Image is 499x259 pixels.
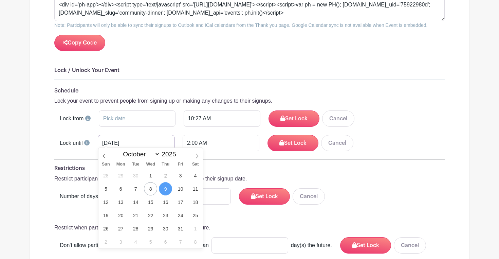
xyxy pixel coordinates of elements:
[189,209,202,222] span: October 25, 2025
[174,235,187,248] span: November 7, 2025
[189,182,202,195] span: October 11, 2025
[99,182,112,195] span: October 5, 2025
[144,195,157,209] span: October 15, 2025
[267,135,318,151] button: Set Lock
[60,139,83,147] label: Lock until
[144,169,157,182] span: October 1, 2025
[291,241,332,249] span: day(s) the future.
[129,222,142,235] span: October 28, 2025
[174,222,187,235] span: October 31, 2025
[114,235,127,248] span: November 3, 2025
[189,195,202,209] span: October 18, 2025
[129,209,142,222] span: October 21, 2025
[54,88,445,94] h6: Schedule
[144,209,157,222] span: October 22, 2025
[99,110,175,127] input: Pick date
[60,192,146,201] label: Number of days prior to signup date
[114,195,127,209] span: October 13, 2025
[269,110,319,127] button: Set Lock
[114,169,127,182] span: September 29, 2025
[174,195,187,209] span: October 17, 2025
[174,182,187,195] span: October 10, 2025
[54,35,105,51] button: Copy Code
[99,222,112,235] span: October 26, 2025
[160,151,181,158] input: Year
[98,135,174,151] input: Pick date
[183,135,259,151] input: Set Time
[54,67,445,74] h6: Lock / Unlock Your Event
[159,169,172,182] span: October 2, 2025
[293,188,325,205] button: Cancel
[129,195,142,209] span: October 14, 2025
[129,182,142,195] span: October 7, 2025
[189,222,202,235] span: November 1, 2025
[340,237,391,254] button: Set Lock
[188,162,203,167] span: Sat
[99,235,112,248] span: November 2, 2025
[394,237,426,254] button: Cancel
[114,209,127,222] span: October 20, 2025
[239,188,290,205] button: Set Lock
[99,195,112,209] span: October 12, 2025
[128,162,143,167] span: Tue
[158,162,173,167] span: Thu
[113,162,128,167] span: Mon
[321,135,353,151] button: Cancel
[54,97,445,105] p: Lock your event to prevent people from signing up or making any changes to their signups.
[159,195,172,209] span: October 16, 2025
[173,162,188,167] span: Fri
[174,169,187,182] span: October 3, 2025
[159,209,172,222] span: October 23, 2025
[120,150,160,158] select: Month
[60,115,84,123] label: Lock from
[143,162,158,167] span: Wed
[144,235,157,248] span: November 5, 2025
[54,165,445,172] h6: Restrictions
[129,235,142,248] span: November 4, 2025
[98,162,113,167] span: Sun
[54,22,427,28] small: Note: Participants will only be able to sync their signups to Outlook and iCal calendars from the...
[144,182,157,195] span: October 8, 2025
[184,110,260,127] input: Set Time
[60,241,209,249] span: Don't allow participants to sign up for items that are more than
[144,222,157,235] span: October 29, 2025
[114,182,127,195] span: October 6, 2025
[159,222,172,235] span: October 30, 2025
[189,169,202,182] span: October 4, 2025
[99,169,112,182] span: September 28, 2025
[159,235,172,248] span: November 6, 2025
[322,110,354,127] button: Cancel
[159,182,172,195] span: October 9, 2025
[99,209,112,222] span: October 19, 2025
[174,209,187,222] span: October 24, 2025
[54,224,445,232] p: Restrict when participants can signup for something in the future.
[189,235,202,248] span: November 8, 2025
[129,169,142,182] span: September 30, 2025
[114,222,127,235] span: October 27, 2025
[54,175,445,183] p: Restrict participants from editing or deleting their items prior to their signup date.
